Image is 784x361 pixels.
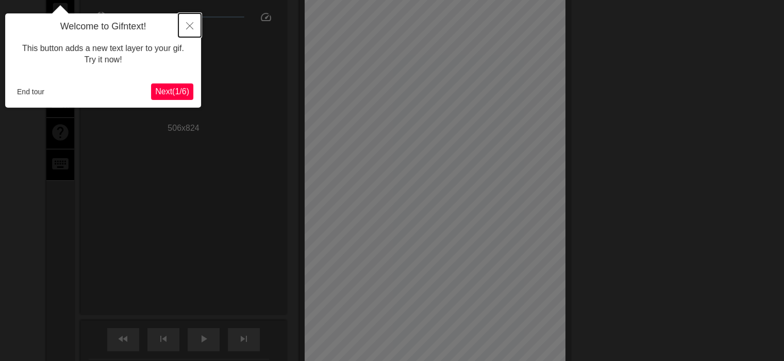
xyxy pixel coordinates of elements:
[13,32,193,76] div: This button adds a new text layer to your gif. Try it now!
[155,87,189,96] span: Next ( 1 / 6 )
[151,83,193,100] button: Next
[178,13,201,37] button: Close
[13,84,48,99] button: End tour
[13,21,193,32] h4: Welcome to Gifntext!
